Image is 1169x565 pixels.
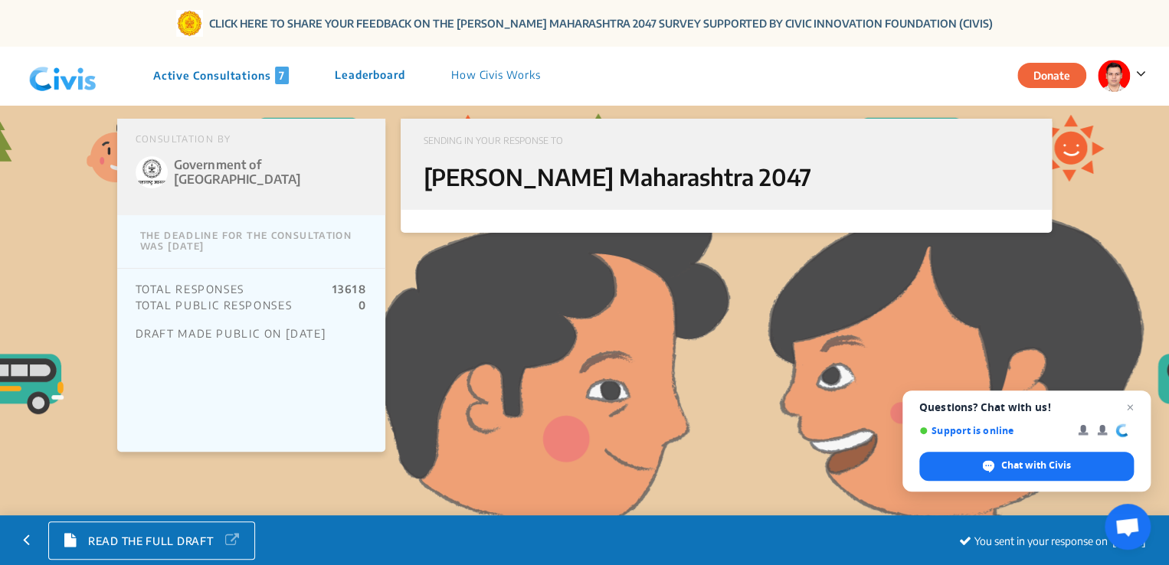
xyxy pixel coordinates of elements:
p: THE DEADLINE FOR THE CONSULTATION WAS [DATE] [117,215,385,268]
p: TOTAL RESPONSES [136,284,244,294]
span: Questions? Chat with us! [919,401,1134,413]
img: o1ncqscq40cj20kjzimiozvjdtkv [1098,60,1130,92]
button: Donate [1017,63,1086,88]
span: 7 [275,67,289,84]
p: 0 [359,300,367,310]
span: Support is online [919,425,1067,436]
p: SENDING IN YOUR RESPONSE TO [424,134,1030,148]
p: [PERSON_NAME] Maharashtra 2047 [424,160,969,194]
img: Gom Logo [176,10,203,37]
p: 13618 [332,284,367,294]
span: READ THE FULL DRAFT [88,534,213,547]
a: CLICK HERE TO SHARE YOUR FEEDBACK ON THE [PERSON_NAME] MAHARASHTRA 2047 SURVEY SUPPORTED BY CIVIC... [209,15,993,31]
span: Chat with Civis [1001,459,1071,472]
p: Active Consultations [153,67,289,84]
a: Open chat [1105,504,1151,550]
p: Government of [GEOGRAPHIC_DATA] [174,158,367,187]
span: Chat with Civis [919,452,1134,481]
span: You sent in your response on [DATE] [974,534,1146,547]
img: navlogo.png [23,53,103,99]
p: TOTAL PUBLIC RESPONSES [136,300,292,310]
a: Donate [1017,67,1098,82]
p: CONSULTATION BY [136,134,367,144]
p: How Civis Works [451,67,541,84]
p: DRAFT MADE PUBLIC ON [DATE] [136,328,367,338]
p: Leaderboard [335,67,405,84]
